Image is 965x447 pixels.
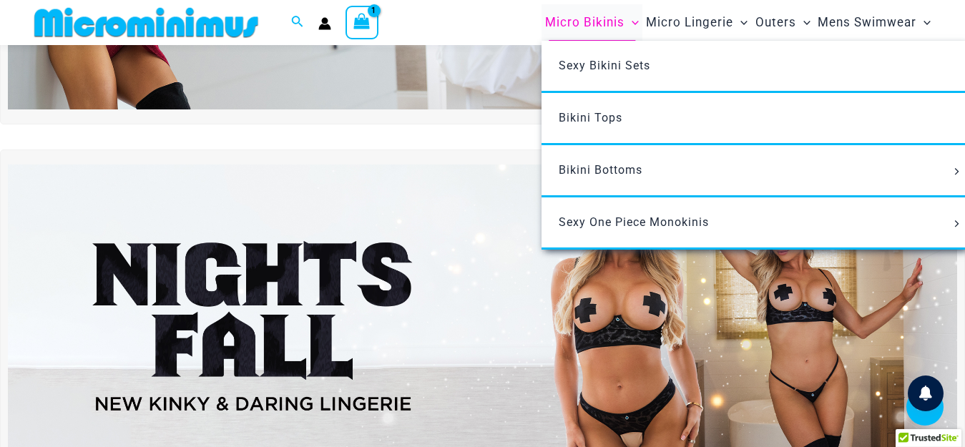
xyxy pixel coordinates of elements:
span: Sexy Bikini Sets [559,59,650,72]
img: MM SHOP LOGO FLAT [29,6,264,39]
span: Menu Toggle [916,4,931,41]
span: Menu Toggle [949,168,965,175]
a: Micro LingerieMenu ToggleMenu Toggle [642,4,751,41]
span: Mens Swimwear [818,4,916,41]
a: View Shopping Cart, 1 items [346,6,378,39]
span: Micro Bikinis [545,4,624,41]
span: Sexy One Piece Monokinis [559,215,709,229]
a: Micro BikinisMenu ToggleMenu Toggle [542,4,642,41]
span: Menu Toggle [949,220,965,227]
span: Menu Toggle [796,4,810,41]
a: Mens SwimwearMenu ToggleMenu Toggle [814,4,934,41]
span: Bikini Tops [559,111,622,124]
span: Outers [755,4,796,41]
a: Search icon link [291,14,304,31]
nav: Site Navigation [539,2,936,43]
a: Account icon link [318,17,331,30]
span: Menu Toggle [733,4,748,41]
span: Bikini Bottoms [559,163,642,177]
a: OutersMenu ToggleMenu Toggle [752,4,814,41]
span: Menu Toggle [624,4,639,41]
span: Micro Lingerie [646,4,733,41]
